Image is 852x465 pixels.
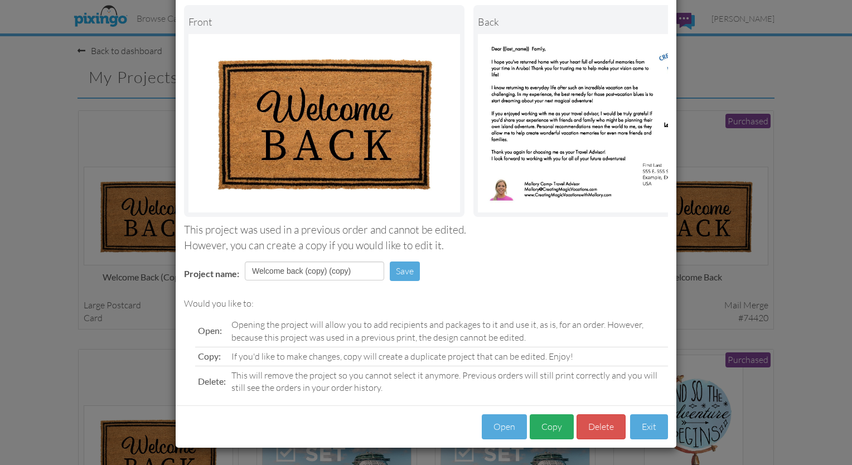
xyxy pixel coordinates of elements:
[184,238,668,253] div: However, you can create a copy if you would like to edit it.
[198,351,221,361] span: Copy:
[229,316,668,347] td: Opening the project will allow you to add recipients and packages to it and use it, as is, for an...
[198,376,226,386] span: Delete:
[630,414,668,439] button: Exit
[184,222,668,238] div: This project was used in a previous order and cannot be edited.
[390,261,420,281] button: Save
[229,347,668,366] td: If you'd like to make changes, copy will create a duplicate project that can be edited. Enjoy!
[577,414,626,439] button: Delete
[188,9,460,34] div: Front
[184,297,668,310] div: Would you like to:
[188,34,460,212] img: Landscape Image
[245,261,384,280] input: Enter project name
[198,325,222,336] span: Open:
[530,414,574,439] button: Copy
[478,34,749,212] img: Portrait Image
[184,268,239,280] label: Project name:
[229,366,668,397] td: This will remove the project so you cannot select it anymore. Previous orders will still print co...
[478,9,749,34] div: back
[482,414,527,439] button: Open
